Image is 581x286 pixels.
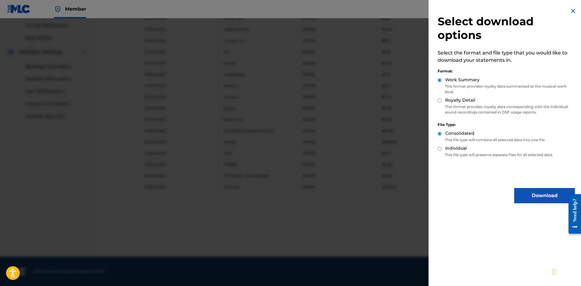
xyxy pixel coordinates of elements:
div: File Type: [438,122,575,127]
label: Individual [445,145,467,152]
p: Select the format and file type that you would like to download your statements in. [438,49,575,64]
span: Member [65,5,86,12]
p: This format provides royalty data corresponding with the individual sound recordings contained in... [438,104,575,115]
label: Work Summary [445,77,480,83]
label: Royalty Detail [445,97,475,103]
iframe: Chat Widget [551,257,581,286]
div: Виджет чата [551,257,581,286]
p: This file type will combine all selected data into one file. [438,137,575,143]
iframe: Resource Center [564,190,581,239]
img: Top Rightsholder [54,5,61,13]
div: Format: [438,68,575,74]
label: Consolidated [445,130,474,137]
p: This file type will preserve separate files for all selected data. [438,152,575,158]
p: This format provides royalty data summarized at the musical work level. [438,84,575,95]
div: Перетащить [552,263,556,281]
img: MLC Logo [7,5,31,13]
h2: Select download options [438,15,575,42]
button: Download [514,188,575,203]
